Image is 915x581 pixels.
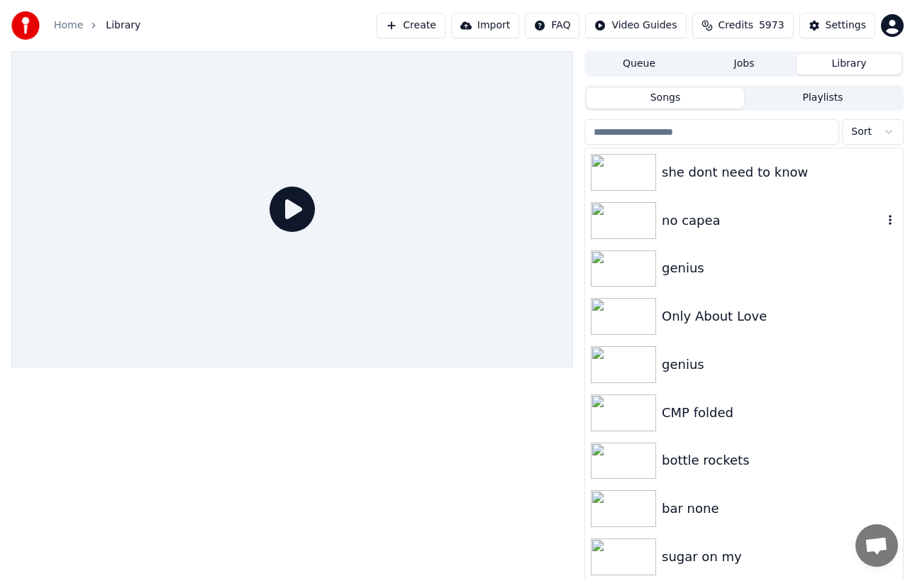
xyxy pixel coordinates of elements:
button: Settings [799,13,875,38]
div: sugar on my [662,547,897,567]
button: Import [451,13,519,38]
button: Create [377,13,445,38]
button: Songs [587,88,744,109]
button: Playlists [744,88,902,109]
button: FAQ [525,13,579,38]
div: CMP folded [662,403,897,423]
span: Credits [719,18,753,33]
div: Settings [826,18,866,33]
span: 5973 [759,18,784,33]
div: no capea [662,211,883,231]
nav: breadcrumb [54,18,140,33]
button: Library [797,54,902,74]
button: Jobs [692,54,797,74]
span: Sort [851,125,872,139]
button: Credits5973 [692,13,794,38]
button: Queue [587,54,692,74]
span: Library [106,18,140,33]
div: Open chat [855,524,898,567]
div: genius [662,258,897,278]
div: she dont need to know [662,162,897,182]
button: Video Guides [585,13,686,38]
div: bottle rockets [662,450,897,470]
div: Only About Love [662,306,897,326]
img: youka [11,11,40,40]
a: Home [54,18,83,33]
div: bar none [662,499,897,519]
div: genius [662,355,897,375]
